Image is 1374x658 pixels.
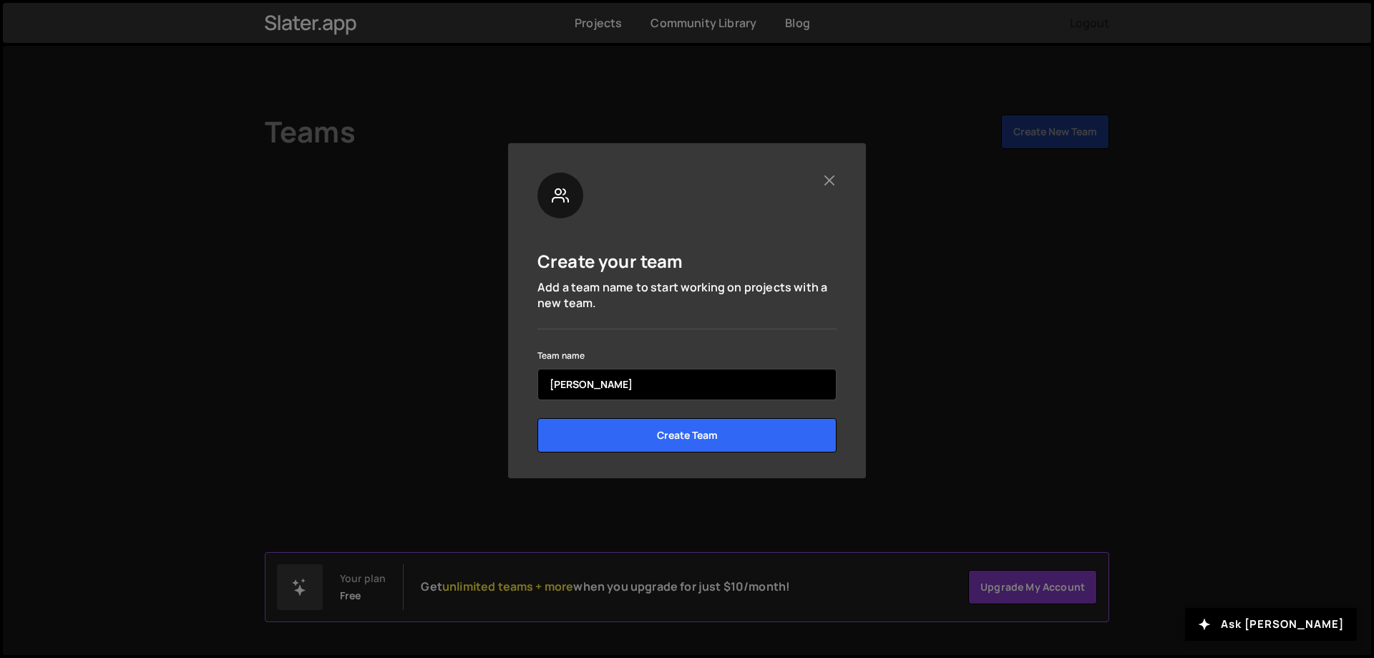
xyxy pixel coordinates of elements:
button: Ask [PERSON_NAME] [1185,608,1357,641]
p: Add a team name to start working on projects with a new team. [537,279,837,311]
input: Create Team [537,418,837,453]
h5: Create your team [537,250,683,272]
button: Close [822,173,837,188]
label: Team name [537,349,585,363]
input: name [537,369,837,400]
